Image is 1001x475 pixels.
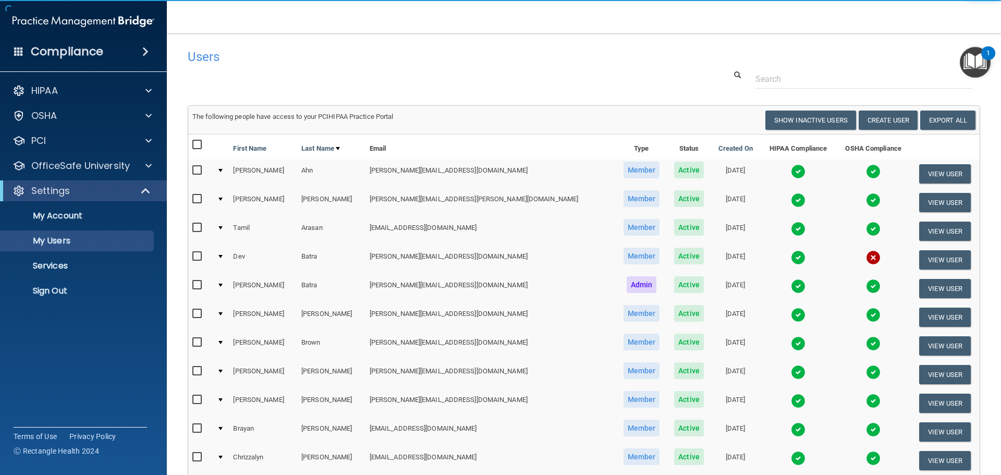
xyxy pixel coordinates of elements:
button: View User [919,365,971,384]
a: Settings [13,185,151,197]
button: View User [919,394,971,413]
button: View User [919,279,971,298]
img: tick.e7d51cea.svg [791,250,805,265]
td: [DATE] [711,274,760,303]
img: tick.e7d51cea.svg [791,164,805,179]
td: [PERSON_NAME][EMAIL_ADDRESS][DOMAIN_NAME] [365,160,616,188]
span: Active [674,248,704,264]
span: Active [674,219,704,236]
p: Sign Out [7,286,149,296]
span: Active [674,448,704,465]
span: Member [624,448,660,465]
p: OfficeSafe University [31,160,130,172]
img: tick.e7d51cea.svg [791,308,805,322]
td: [PERSON_NAME] [229,360,297,389]
td: Brown [297,332,365,360]
button: View User [919,422,971,442]
img: tick.e7d51cea.svg [791,451,805,466]
h4: Users [188,50,643,64]
span: Active [674,190,704,207]
a: Privacy Policy [69,431,116,442]
a: Terms of Use [14,431,57,442]
span: Active [674,305,704,322]
img: tick.e7d51cea.svg [791,222,805,236]
td: [PERSON_NAME][EMAIL_ADDRESS][DOMAIN_NAME] [365,332,616,360]
a: First Name [233,142,266,155]
td: [PERSON_NAME] [229,160,297,188]
a: HIPAA [13,84,152,97]
td: [DATE] [711,303,760,332]
td: Chrizzalyn [229,446,297,475]
span: Member [624,305,660,322]
td: [PERSON_NAME][EMAIL_ADDRESS][DOMAIN_NAME] [365,246,616,274]
td: [PERSON_NAME][EMAIL_ADDRESS][PERSON_NAME][DOMAIN_NAME] [365,188,616,217]
a: PCI [13,135,152,147]
img: cross.ca9f0e7f.svg [866,250,881,265]
th: Status [667,135,711,160]
img: tick.e7d51cea.svg [791,365,805,380]
span: Member [624,162,660,178]
img: tick.e7d51cea.svg [866,394,881,408]
p: PCI [31,135,46,147]
button: View User [919,250,971,270]
a: Last Name [301,142,340,155]
td: Brayan [229,418,297,446]
th: OSHA Compliance [836,135,910,160]
td: [DATE] [711,217,760,246]
td: [DATE] [711,246,760,274]
td: [EMAIL_ADDRESS][DOMAIN_NAME] [365,217,616,246]
p: My Account [7,211,149,221]
td: [EMAIL_ADDRESS][DOMAIN_NAME] [365,418,616,446]
img: tick.e7d51cea.svg [866,193,881,208]
p: OSHA [31,109,57,122]
td: Tamil [229,217,297,246]
button: Create User [859,111,918,130]
input: Search [755,69,972,89]
img: tick.e7d51cea.svg [791,193,805,208]
td: Ahn [297,160,365,188]
a: OSHA [13,109,152,122]
p: Services [7,261,149,271]
button: Open Resource Center, 1 new notification [960,47,991,78]
a: OfficeSafe University [13,160,152,172]
td: Batra [297,246,365,274]
th: HIPAA Compliance [760,135,836,160]
span: Active [674,162,704,178]
td: Dev [229,246,297,274]
td: [PERSON_NAME][EMAIL_ADDRESS][DOMAIN_NAME] [365,274,616,303]
img: tick.e7d51cea.svg [866,336,881,351]
p: HIPAA [31,84,58,97]
span: Member [624,334,660,350]
th: Type [616,135,667,160]
td: Batra [297,274,365,303]
button: View User [919,336,971,356]
img: tick.e7d51cea.svg [866,222,881,236]
img: tick.e7d51cea.svg [791,394,805,408]
span: Member [624,362,660,379]
td: [EMAIL_ADDRESS][DOMAIN_NAME] [365,446,616,475]
td: [PERSON_NAME][EMAIL_ADDRESS][DOMAIN_NAME] [365,389,616,418]
div: 1 [986,53,990,67]
span: Member [624,248,660,264]
button: View User [919,451,971,470]
td: [PERSON_NAME] [229,188,297,217]
button: View User [919,308,971,327]
span: Admin [627,276,657,293]
button: View User [919,222,971,241]
span: Member [624,190,660,207]
td: [PERSON_NAME] [229,303,297,332]
img: tick.e7d51cea.svg [866,308,881,322]
td: Arasan [297,217,365,246]
span: Active [674,334,704,350]
td: [PERSON_NAME][EMAIL_ADDRESS][DOMAIN_NAME] [365,303,616,332]
button: Show Inactive Users [765,111,856,130]
span: Ⓒ Rectangle Health 2024 [14,446,99,456]
th: Email [365,135,616,160]
td: [PERSON_NAME] [297,446,365,475]
td: [DATE] [711,389,760,418]
td: [DATE] [711,418,760,446]
span: Active [674,362,704,379]
td: [PERSON_NAME] [229,389,297,418]
td: [PERSON_NAME] [297,360,365,389]
button: View User [919,193,971,212]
